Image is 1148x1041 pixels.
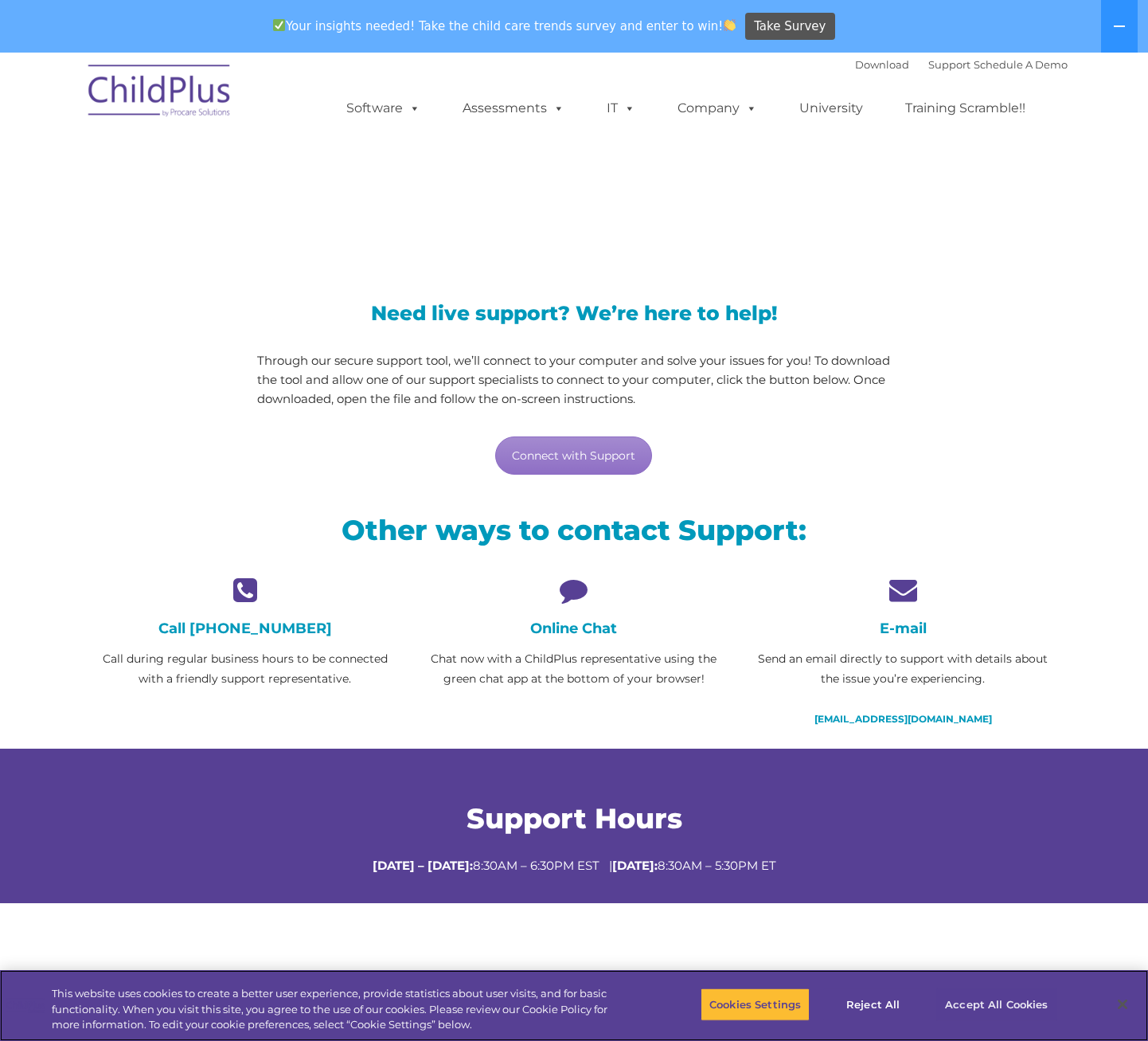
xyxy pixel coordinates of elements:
h4: Online Chat [421,620,726,637]
span: Support Hours [467,801,682,836]
a: Training Scramble!! [889,92,1041,124]
strong: [DATE] – [DATE]: [373,858,473,873]
a: Assessments [447,92,580,124]
button: Close [1105,987,1140,1022]
a: Download [855,58,909,71]
button: Reject All [823,988,923,1021]
h4: E-mail [751,620,1056,637]
button: Cookies Settings [701,988,810,1021]
a: IT [591,92,651,124]
p: Send an email directly to support with details about the issue you’re experiencing. [751,649,1056,689]
a: University [783,92,879,124]
a: Connect with Support [495,436,652,475]
span: 8:30AM – 6:30PM EST | 8:30AM – 5:30PM ET [373,858,776,873]
a: [EMAIL_ADDRESS][DOMAIN_NAME] [814,713,992,725]
p: Through our secure support tool, we’ll connect to your computer and solve your issues for you! To... [257,351,892,409]
h2: Other ways to contact Support: [92,512,1056,548]
h3: Need live support? We’re here to help! [257,303,892,323]
a: Company [662,92,773,124]
strong: [DATE]: [612,858,658,873]
span: Take Survey [754,13,826,41]
p: Call during regular business hours to be connected with a friendly support representative. [92,649,397,689]
a: Take Survey [745,13,835,41]
p: Chat now with a ChildPlus representative using the green chat app at the bottom of your browser! [421,649,726,689]
span: LiveSupport with SplashTop [92,167,688,216]
a: Support [928,58,970,71]
span: Your insights needed! Take the child care trends survey and enter to win! [266,10,743,41]
button: Accept All Cookies [936,988,1056,1021]
h4: Call [PHONE_NUMBER] [92,620,397,637]
img: ChildPlus by Procare Solutions [80,53,240,133]
img: ✅ [273,19,285,31]
a: Schedule A Demo [974,58,1068,71]
img: 👏 [724,19,736,31]
div: This website uses cookies to create a better user experience, provide statistics about user visit... [52,986,631,1033]
font: | [855,58,1068,71]
a: Software [330,92,436,124]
